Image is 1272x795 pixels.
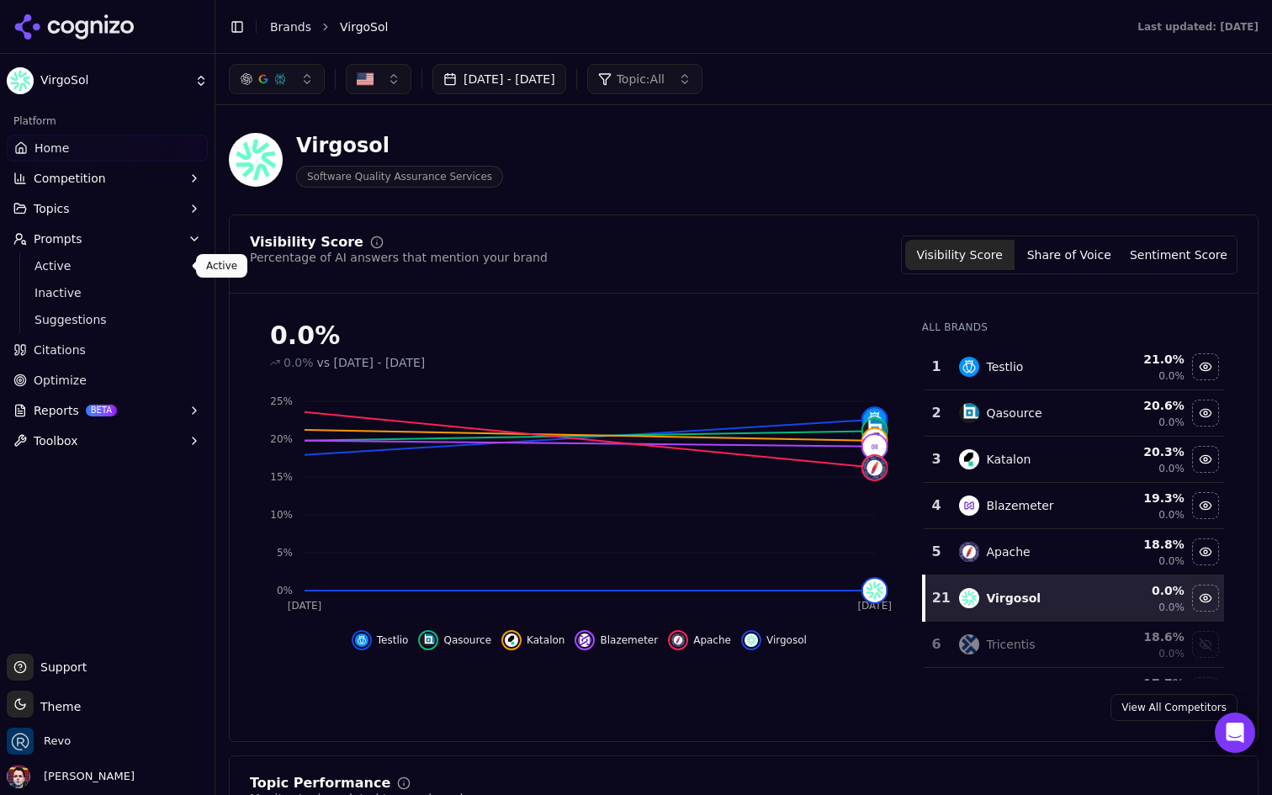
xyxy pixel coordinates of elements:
[250,236,363,249] div: Visibility Score
[86,405,117,416] span: BETA
[527,633,564,647] span: Katalon
[745,633,758,647] img: virgosol
[34,402,79,419] span: Reports
[932,588,943,608] div: 21
[959,588,979,608] img: virgosol
[1158,462,1185,475] span: 0.0%
[40,73,188,88] span: VirgoSol
[922,321,1224,334] div: All Brands
[617,71,665,87] span: Topic: All
[7,195,208,222] button: Topics
[959,449,979,469] img: katalon
[924,483,1224,529] tr: 4blazemeterBlazemeter19.3%0.0%Hide blazemeter data
[1108,582,1185,599] div: 0.0 %
[37,769,135,784] span: [PERSON_NAME]
[28,281,188,305] a: Inactive
[986,590,1041,607] div: Virgosol
[377,633,409,647] span: Testlio
[7,165,208,192] button: Competition
[34,659,87,676] span: Support
[501,630,564,650] button: Hide katalon data
[34,311,181,328] span: Suggestions
[505,633,518,647] img: katalon
[959,357,979,377] img: testlio
[277,547,293,559] tspan: 5%
[7,765,30,788] img: Deniz Ozcan
[959,496,979,516] img: blazemeter
[857,600,892,612] tspan: [DATE]
[986,497,1053,514] div: Blazemeter
[270,471,293,483] tspan: 15%
[317,354,426,371] span: vs [DATE] - [DATE]
[863,435,887,458] img: blazemeter
[1108,628,1185,645] div: 18.6 %
[924,622,1224,668] tr: 6tricentisTricentis18.6%0.0%Show tricentis data
[1158,416,1185,429] span: 0.0%
[7,225,208,252] button: Prompts
[7,397,208,424] button: ReportsBETA
[34,170,106,187] span: Competition
[863,408,887,432] img: testlio
[959,403,979,423] img: qasource
[863,456,887,480] img: apache
[34,231,82,247] span: Prompts
[1158,601,1185,614] span: 0.0%
[432,64,566,94] button: [DATE] - [DATE]
[28,254,188,278] a: Active
[270,433,293,445] tspan: 20%
[340,19,388,35] span: VirgoSol
[296,166,503,188] span: Software Quality Assurance Services
[668,630,731,650] button: Hide apache data
[34,342,86,358] span: Citations
[986,451,1031,468] div: Katalon
[1158,554,1185,568] span: 0.0%
[1215,713,1255,753] div: Open Intercom Messenger
[7,427,208,454] button: Toolbox
[924,390,1224,437] tr: 2qasourceQasource20.6%0.0%Hide qasource data
[1108,351,1185,368] div: 21.0 %
[924,529,1224,575] tr: 5apacheApache18.8%0.0%Hide apache data
[863,579,887,602] img: virgosol
[1108,443,1185,460] div: 20.3 %
[250,776,390,790] div: Topic Performance
[1108,490,1185,506] div: 19.3 %
[930,403,943,423] div: 2
[693,633,731,647] span: Apache
[28,308,188,331] a: Suggestions
[1108,397,1185,414] div: 20.6 %
[296,132,503,159] div: Virgosol
[418,630,491,650] button: Hide qasource data
[229,133,283,187] img: VirgoSol
[741,630,807,650] button: Hide virgosol data
[355,633,368,647] img: testlio
[930,496,943,516] div: 4
[250,249,548,266] div: Percentage of AI answers that mention your brand
[924,668,1224,714] tr: 17.7%Show postman data
[1108,675,1185,692] div: 17.7 %
[277,585,293,596] tspan: 0%
[986,358,1023,375] div: Testlio
[1015,240,1124,270] button: Share of Voice
[270,321,888,351] div: 0.0%
[1158,647,1185,660] span: 0.0%
[1192,677,1219,704] button: Show postman data
[578,633,591,647] img: blazemeter
[270,20,311,34] a: Brands
[34,432,78,449] span: Toolbox
[34,372,87,389] span: Optimize
[600,633,658,647] span: Blazemeter
[1192,353,1219,380] button: Hide testlio data
[288,600,322,612] tspan: [DATE]
[352,630,409,650] button: Hide testlio data
[7,337,208,363] a: Citations
[206,259,237,273] p: Active
[863,419,887,443] img: qasource
[270,509,293,521] tspan: 10%
[671,633,685,647] img: apache
[930,449,943,469] div: 3
[959,542,979,562] img: apache
[1192,400,1219,427] button: Hide qasource data
[1158,508,1185,522] span: 0.0%
[34,140,69,156] span: Home
[270,19,1104,35] nav: breadcrumb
